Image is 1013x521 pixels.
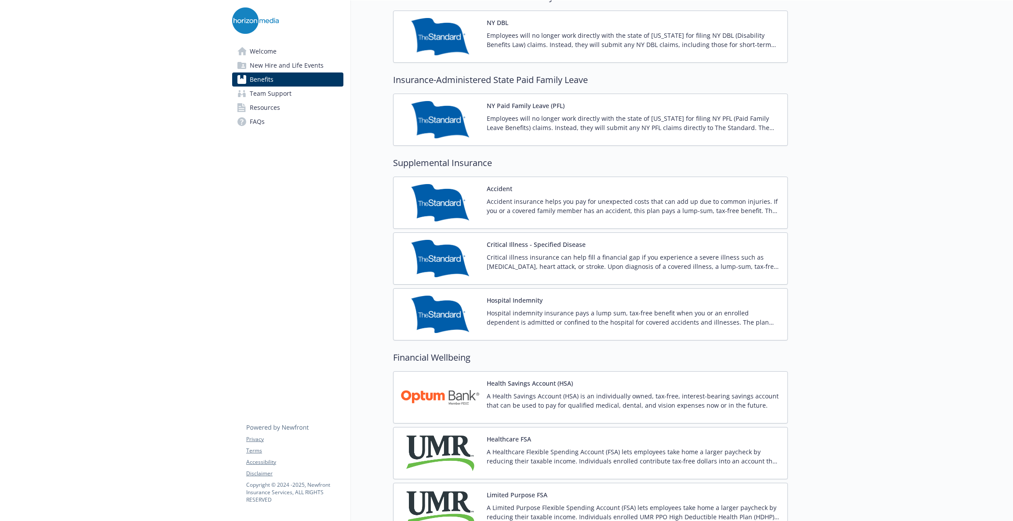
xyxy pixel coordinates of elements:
img: Standard Insurance Company carrier logo [401,240,480,277]
span: Benefits [250,72,273,87]
a: Resources [232,101,343,115]
a: Disclaimer [246,470,343,478]
span: FAQs [250,115,265,129]
button: Health Savings Account (HSA) [487,379,573,388]
h2: Financial Wellbeing [393,351,788,364]
a: FAQs [232,115,343,129]
p: Employees will no longer work directly with the state of [US_STATE] for filing NY DBL (Disability... [487,31,780,49]
h2: Supplemental Insurance [393,156,788,170]
a: New Hire and Life Events [232,58,343,72]
img: Standard Insurance Company carrier logo [401,184,480,221]
p: Critical illness insurance can help fill a financial gap if you experience a severe illness such ... [487,253,780,271]
img: Standard Insurance Company carrier logo [401,18,480,55]
span: Team Support [250,87,292,101]
a: Terms [246,447,343,455]
img: Standard Insurance Company carrier logo [401,101,480,138]
p: Hospital indemnity insurance pays a lump sum, tax-free benefit when you or an enrolled dependent ... [487,308,780,327]
a: Accessibility [246,458,343,466]
button: Healthcare FSA [487,434,531,444]
button: Hospital Indemnity [487,296,543,305]
img: Optum Bank carrier logo [401,379,480,416]
button: Accident [487,184,512,193]
button: NY DBL [487,18,508,27]
h2: Insurance-Administered State Paid Family Leave [393,73,788,87]
a: Benefits [232,72,343,87]
span: Welcome [250,44,277,58]
p: Copyright © 2024 - 2025 , Newfront Insurance Services, ALL RIGHTS RESERVED [246,481,343,503]
p: Employees will no longer work directly with the state of [US_STATE] for filing NY PFL (Paid Famil... [487,114,780,132]
span: Resources [250,101,280,115]
p: A Healthcare Flexible Spending Account (FSA) lets employees take home a larger paycheck by reduci... [487,447,780,466]
button: NY Paid Family Leave (PFL) [487,101,565,110]
a: Privacy [246,435,343,443]
img: UMR carrier logo [401,434,480,472]
a: Welcome [232,44,343,58]
p: A Health Savings Account (HSA) is an individually owned, tax-free, interest-bearing savings accou... [487,391,780,410]
span: New Hire and Life Events [250,58,324,72]
a: Team Support [232,87,343,101]
img: Standard Insurance Company carrier logo [401,296,480,333]
p: Accident insurance helps you pay for unexpected costs that can add up due to common injuries. If ... [487,197,780,215]
button: Limited Purpose FSA [487,490,547,499]
button: Critical Illness - Specified Disease [487,240,586,249]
